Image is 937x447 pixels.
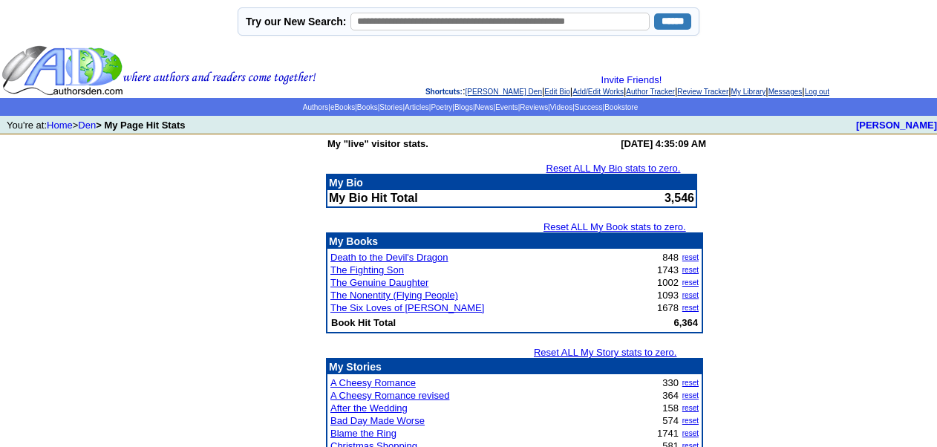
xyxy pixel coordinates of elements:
a: Reset ALL My Bio stats to zero. [546,163,681,174]
a: Messages [768,88,803,96]
a: Books [357,103,378,111]
img: header_logo2.gif [1,45,316,97]
a: Bad Day Made Worse [330,415,425,426]
b: Book Hit Total [331,317,396,328]
a: The Six Loves of [PERSON_NAME] [330,302,484,313]
font: 1002 [657,277,679,288]
a: Review Tracker [677,88,728,96]
a: reset [682,417,699,425]
a: reset [682,404,699,412]
a: reset [682,429,699,437]
a: Videos [550,103,572,111]
a: The Genuine Daughter [330,277,428,288]
a: reset [682,391,699,399]
a: Bookstore [604,103,638,111]
a: Invite Friends! [601,74,662,85]
font: 574 [662,415,679,426]
a: Events [495,103,518,111]
a: reset [682,253,699,261]
a: News [475,103,494,111]
b: My Bio Hit Total [329,192,418,204]
div: : | | | | | | | [319,74,936,97]
a: Poetry [431,103,452,111]
a: eBooks [330,103,355,111]
font: 364 [662,390,679,401]
b: My "live" visitor stats. [327,138,428,149]
font: 158 [662,402,679,414]
a: reset [682,379,699,387]
a: The Nonentity (Flying People) [330,290,458,301]
a: reset [682,291,699,299]
a: Log out [805,88,829,96]
label: Try our New Search: [246,16,346,27]
a: Blame the Ring [330,428,396,439]
a: Reviews [520,103,548,111]
a: Authors [303,103,328,111]
a: The Fighting Son [330,264,404,275]
a: Blogs [454,103,473,111]
a: My Library [731,88,766,96]
b: [DATE] 4:35:09 AM [621,138,706,149]
a: Edit Bio [544,88,569,96]
a: Den [78,120,96,131]
font: 3,546 [665,192,694,204]
b: > My Page Hit Stats [96,120,185,131]
p: My Stories [329,361,700,373]
a: A Cheesy Romance revised [330,390,449,401]
font: 1741 [657,428,679,439]
a: After the Wedding [330,402,408,414]
font: 330 [662,377,679,388]
b: 6,364 [673,317,698,328]
a: Success [575,103,603,111]
a: Death to the Devil's Dragon [330,252,448,263]
font: 1093 [657,290,679,301]
font: You're at: > [7,120,185,131]
a: reset [682,266,699,274]
a: [PERSON_NAME] Den [466,88,542,96]
a: Add/Edit Works [572,88,624,96]
font: 1743 [657,264,679,275]
p: My Books [329,235,700,247]
a: A Cheesy Romance [330,377,416,388]
font: 848 [662,252,679,263]
a: Home [47,120,73,131]
a: Author Tracker [626,88,675,96]
a: Stories [379,103,402,111]
a: [PERSON_NAME] [856,120,937,131]
span: Shortcuts: [425,88,463,96]
a: Reset ALL My Story stats to zero. [534,347,676,358]
a: Reset ALL My Book stats to zero. [543,221,686,232]
a: reset [682,304,699,312]
a: reset [682,278,699,287]
font: 1678 [657,302,679,313]
p: My Bio [329,177,694,189]
a: Articles [405,103,429,111]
